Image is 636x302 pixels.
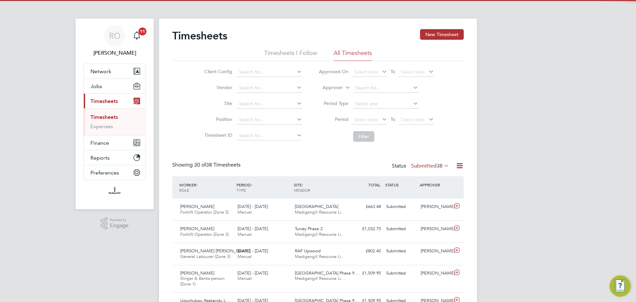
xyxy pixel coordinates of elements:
[319,116,348,122] label: Period
[349,246,384,257] div: £802.40
[349,224,384,234] div: £1,032.75
[238,270,268,276] span: [DATE] - [DATE]
[180,270,214,276] span: [PERSON_NAME]
[334,49,372,61] li: All Timesheets
[202,100,232,106] label: Site
[295,231,345,237] span: Madigangill Resource Li…
[84,64,145,78] button: Network
[90,155,110,161] span: Reports
[389,67,397,76] span: To
[384,224,418,234] div: Submitted
[418,224,452,234] div: [PERSON_NAME]
[238,248,268,254] span: [DATE] - [DATE]
[295,209,345,215] span: Madigangill Resource Li…
[319,69,348,75] label: Approved On
[83,49,146,57] span: Ryan O'Donnell
[180,276,225,287] span: Slinger & Banks-person (Zone 1)
[202,69,232,75] label: Client Config
[90,114,118,120] a: Timesheets
[389,115,397,124] span: To
[237,115,302,125] input: Search for...
[110,217,129,223] span: Powered by
[238,226,268,231] span: [DATE] - [DATE]
[90,123,113,129] a: Expenses
[172,162,242,169] div: Showing
[180,204,214,209] span: [PERSON_NAME]
[194,162,206,168] span: 30 of
[609,276,631,297] button: Engage Resource Center
[295,270,360,276] span: [GEOGRAPHIC_DATA] Phase 9.…
[138,27,146,35] span: 11
[420,29,464,40] button: New Timesheet
[194,162,240,168] span: 38 Timesheets
[84,94,145,108] button: Timesheets
[84,108,145,135] div: Timesheets
[235,179,292,196] div: PERIOD
[368,182,380,187] span: TOTAL
[84,135,145,150] button: Finance
[84,165,145,180] button: Preferences
[180,209,229,215] span: Forklift Operator (Zone 5)
[295,226,323,231] span: Turvey Phase 2
[179,187,189,193] span: ROLE
[90,140,109,146] span: Finance
[384,268,418,279] div: Submitted
[238,209,252,215] span: Manual
[237,83,302,93] input: Search for...
[90,83,102,89] span: Jobs
[237,187,246,193] span: TYPE
[354,69,378,75] span: Select date
[354,117,378,123] span: Select date
[237,131,302,140] input: Search for...
[349,268,384,279] div: £1,509.95
[353,83,418,93] input: Search for...
[110,223,129,228] span: Engage
[418,179,452,191] div: APPROVER
[178,179,235,196] div: WORKER
[349,201,384,212] div: £663.48
[83,25,146,57] a: RO[PERSON_NAME]
[418,268,452,279] div: [PERSON_NAME]
[302,182,303,187] span: /
[238,231,252,237] span: Manual
[90,68,111,75] span: Network
[180,231,229,237] span: Forklift Operator (Zone 3)
[251,182,252,187] span: /
[76,19,154,209] nav: Main navigation
[295,254,345,259] span: Madigangill Resource Li…
[130,25,143,46] a: 11
[196,182,197,187] span: /
[411,163,449,169] label: Submitted
[90,98,118,104] span: Timesheets
[418,246,452,257] div: [PERSON_NAME]
[84,79,145,93] button: Jobs
[295,248,321,254] span: RAF Upwood
[313,84,343,91] label: Approver
[180,248,250,254] span: [PERSON_NAME] [PERSON_NAME]
[401,117,425,123] span: Select date
[392,162,450,171] div: Status
[101,217,129,230] a: Powered byEngage
[292,179,349,196] div: SITE
[237,99,302,109] input: Search for...
[238,254,252,259] span: Manual
[202,84,232,90] label: Vendor
[437,163,443,169] span: 38
[418,201,452,212] div: [PERSON_NAME]
[295,204,338,209] span: [GEOGRAPHIC_DATA]
[353,99,418,109] input: Select one
[238,204,268,209] span: [DATE] - [DATE]
[202,132,232,138] label: Timesheet ID
[295,276,345,281] span: Madigangill Resource Li…
[384,246,418,257] div: Submitted
[90,170,119,176] span: Preferences
[401,69,425,75] span: Select date
[237,68,302,77] input: Search for...
[384,201,418,212] div: Submitted
[180,254,230,259] span: General Labourer (Zone 3)
[84,150,145,165] button: Reports
[319,100,348,106] label: Period Type
[83,187,146,197] a: Go to home page
[107,187,122,197] img: madigangill-logo-retina.png
[109,31,121,40] span: RO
